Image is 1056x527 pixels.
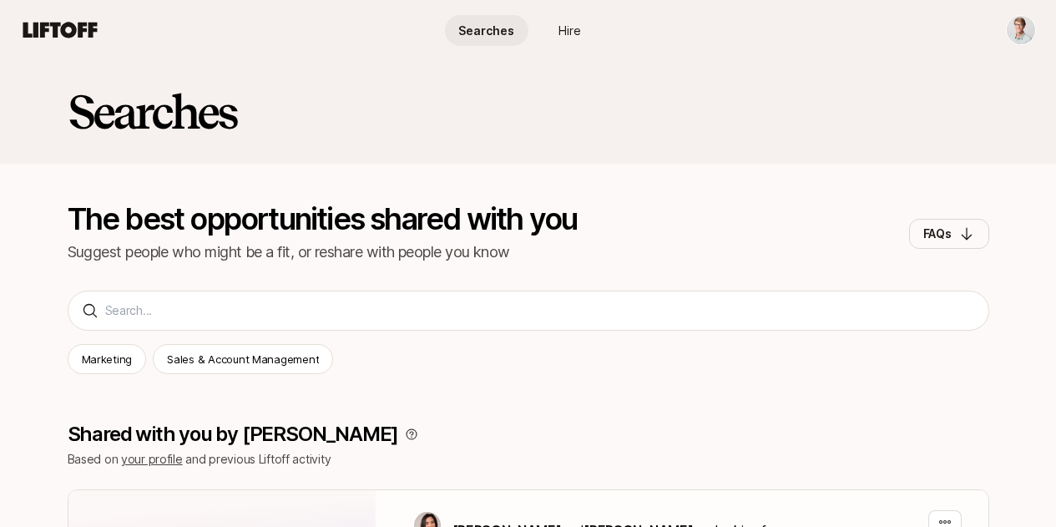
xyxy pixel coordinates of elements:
[1007,16,1035,44] img: Charlie Vestner
[68,241,578,264] p: Suggest people who might be a fit, or reshare with people you know
[167,351,319,367] p: Sales & Account Management
[558,22,581,39] span: Hire
[528,15,612,46] a: Hire
[82,351,133,367] p: Marketing
[1006,15,1036,45] button: Charlie Vestner
[445,15,528,46] a: Searches
[68,87,237,137] h2: Searches
[68,423,399,446] p: Shared with you by [PERSON_NAME]
[68,204,578,234] p: The best opportunities shared with you
[68,449,989,469] p: Based on and previous Liftoff activity
[923,224,952,244] p: FAQs
[909,219,989,249] button: FAQs
[458,22,514,39] span: Searches
[105,301,975,321] input: Search...
[121,452,183,466] a: your profile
